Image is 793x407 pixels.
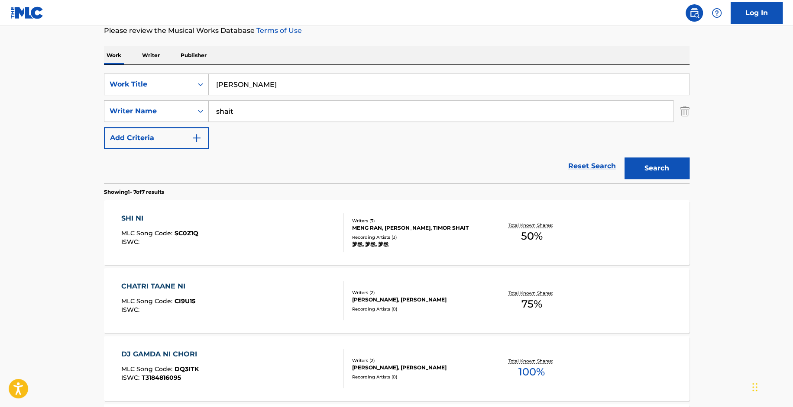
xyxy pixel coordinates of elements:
[175,297,195,305] span: CI9U15
[121,297,175,305] span: MLC Song Code :
[104,127,209,149] button: Add Criteria
[680,100,689,122] img: Delete Criterion
[352,357,483,364] div: Writers ( 2 )
[175,365,199,373] span: DQ3ITK
[142,374,181,381] span: T3184816095
[352,240,483,248] div: 梦然, 梦然, 梦然
[352,289,483,296] div: Writers ( 2 )
[121,365,175,373] span: MLC Song Code :
[191,133,202,143] img: 9d2ae6d4665cec9f34b9.svg
[686,4,703,22] a: Public Search
[121,238,142,246] span: ISWC :
[752,374,757,400] div: Drag
[689,8,699,18] img: search
[352,234,483,240] div: Recording Artists ( 3 )
[104,74,689,183] form: Search Form
[255,26,302,35] a: Terms of Use
[121,281,195,292] div: CHATRI TAANE NI
[121,349,201,359] div: DJ GAMDA NI CHORI
[104,188,164,196] p: Showing 1 - 7 of 7 results
[139,46,162,64] p: Writer
[104,200,689,265] a: SHI NIMLC Song Code:SC0Z1QISWC:Writers (3)MENG RAN, [PERSON_NAME], TIMOR SHAITRecording Artists (...
[352,306,483,312] div: Recording Artists ( 0 )
[352,224,483,232] div: MENG RAN, [PERSON_NAME], TIMOR SHAIT
[104,46,124,64] p: Work
[352,374,483,380] div: Recording Artists ( 0 )
[110,106,188,116] div: Writer Name
[121,213,198,224] div: SHI NI
[508,290,555,296] p: Total Known Shares:
[352,296,483,304] div: [PERSON_NAME], [PERSON_NAME]
[110,79,188,90] div: Work Title
[175,229,198,237] span: SC0Z1Q
[508,358,555,364] p: Total Known Shares:
[521,228,542,244] span: 50 %
[750,365,793,407] iframe: Chat Widget
[352,364,483,372] div: [PERSON_NAME], [PERSON_NAME]
[708,4,725,22] div: Help
[712,8,722,18] img: help
[625,157,689,179] button: Search
[104,336,689,401] a: DJ GAMDA NI CHORIMLC Song Code:DQ3ITKISWC:T3184816095Writers (2)[PERSON_NAME], [PERSON_NAME]Recor...
[121,306,142,314] span: ISWC :
[564,157,620,176] a: Reset Search
[104,268,689,333] a: CHATRI TAANE NIMLC Song Code:CI9U15ISWC:Writers (2)[PERSON_NAME], [PERSON_NAME]Recording Artists ...
[521,296,542,312] span: 75 %
[10,6,44,19] img: MLC Logo
[518,364,545,380] span: 100 %
[121,229,175,237] span: MLC Song Code :
[508,222,555,228] p: Total Known Shares:
[121,374,142,381] span: ISWC :
[352,218,483,224] div: Writers ( 3 )
[731,2,783,24] a: Log In
[104,26,689,36] p: Please review the Musical Works Database
[178,46,209,64] p: Publisher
